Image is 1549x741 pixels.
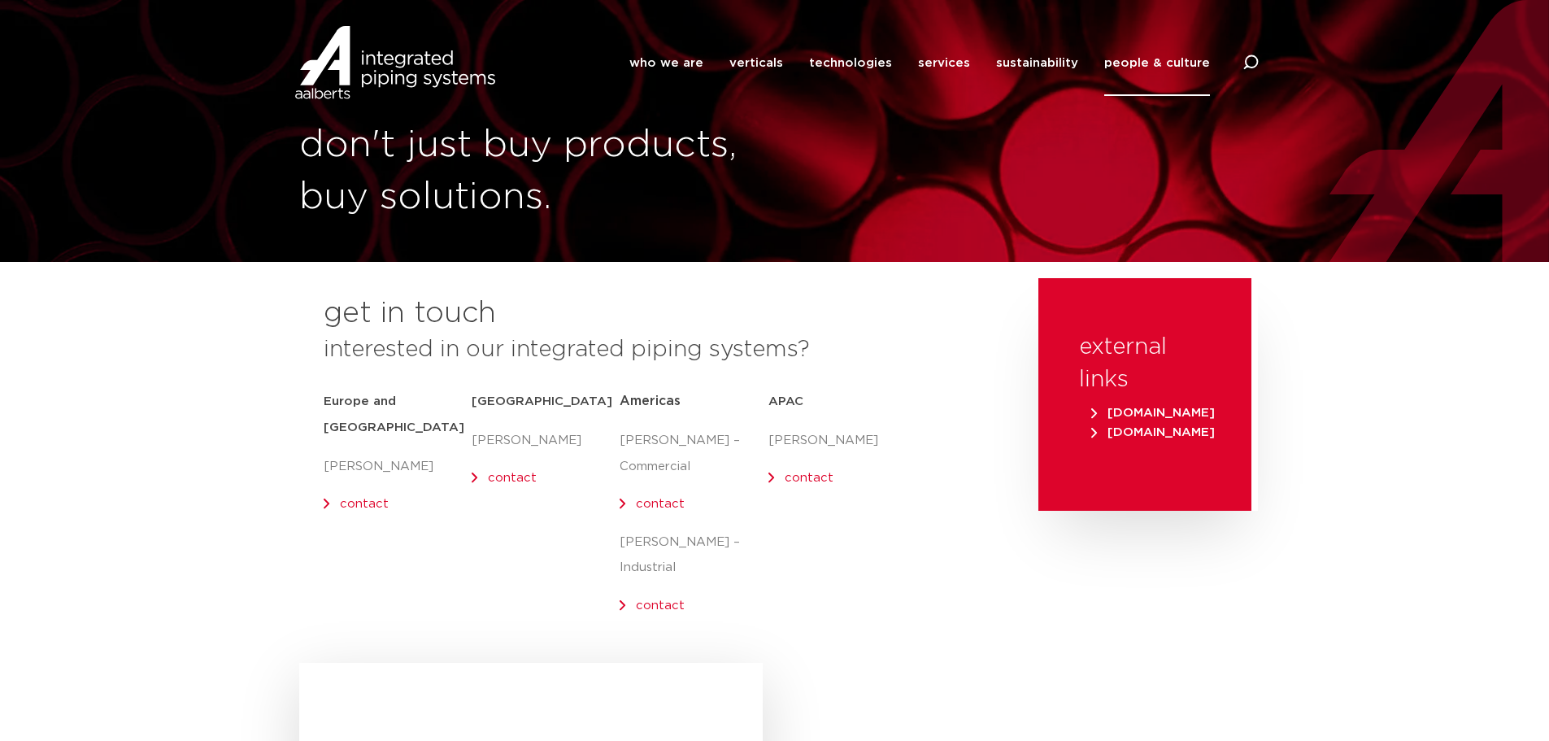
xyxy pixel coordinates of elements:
[996,30,1078,96] a: sustainability
[1091,426,1215,438] span: [DOMAIN_NAME]
[629,30,1210,96] nav: Menu
[488,472,537,484] a: contact
[809,30,892,96] a: technologies
[620,428,768,480] p: [PERSON_NAME] – Commercial
[1091,407,1215,419] span: [DOMAIN_NAME]
[768,389,916,415] h5: APAC
[620,394,681,408] span: Americas
[299,120,767,224] h1: don't just buy products, buy solutions.
[1087,407,1219,419] a: [DOMAIN_NAME]
[1079,331,1211,396] h3: external links
[918,30,970,96] a: services
[340,498,389,510] a: contact
[324,294,496,333] h2: get in touch
[620,530,768,582] p: [PERSON_NAME] – Industrial
[472,428,620,454] p: [PERSON_NAME]
[472,389,620,415] h5: [GEOGRAPHIC_DATA]
[324,395,464,434] strong: Europe and [GEOGRAPHIC_DATA]
[1104,30,1210,96] a: people & culture
[636,498,685,510] a: contact
[785,472,833,484] a: contact
[729,30,783,96] a: verticals
[324,454,472,480] p: [PERSON_NAME]
[636,599,685,612] a: contact
[768,428,916,454] p: [PERSON_NAME]
[324,333,998,366] h3: interested in our integrated piping systems?
[629,30,703,96] a: who we are
[1087,426,1219,438] a: [DOMAIN_NAME]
